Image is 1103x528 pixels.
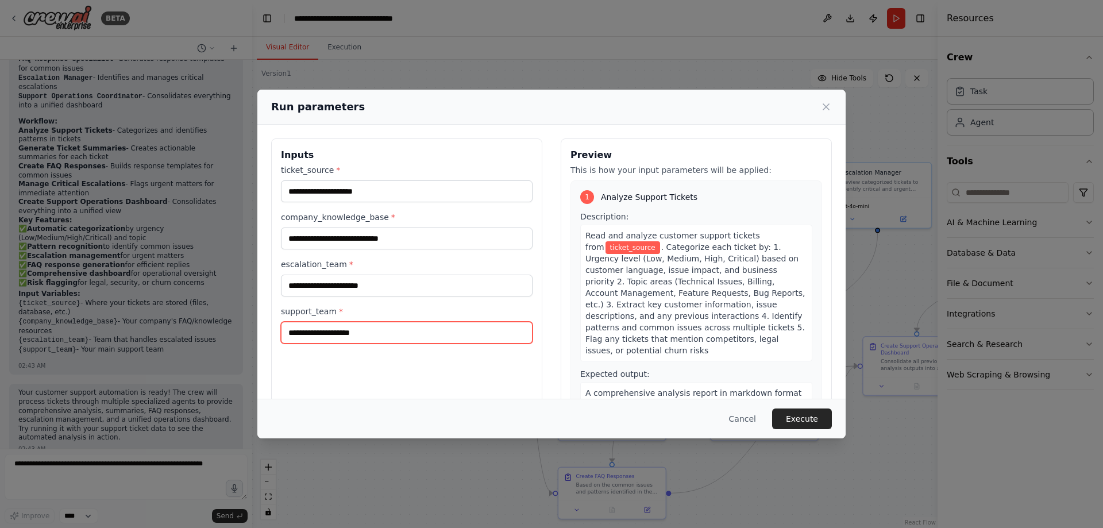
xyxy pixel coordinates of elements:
label: company_knowledge_base [281,211,533,223]
span: Read and analyze customer support tickets from [585,231,760,252]
label: support_team [281,306,533,317]
span: Analyze Support Tickets [601,191,697,203]
span: Expected output: [580,369,650,379]
div: 1 [580,190,594,204]
button: Cancel [720,408,765,429]
p: This is how your input parameters will be applied: [570,164,822,176]
span: Description: [580,212,628,221]
button: Execute [772,408,832,429]
span: A comprehensive analysis report in markdown format containing: - Individual ticket categorization... [585,388,804,455]
span: . Categorize each ticket by: 1. Urgency level (Low, Medium, High, Critical) based on customer lan... [585,242,805,355]
label: ticket_source [281,164,533,176]
label: escalation_team [281,259,533,270]
span: Variable: ticket_source [606,241,660,254]
h3: Inputs [281,148,533,162]
h3: Preview [570,148,822,162]
h2: Run parameters [271,99,365,115]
